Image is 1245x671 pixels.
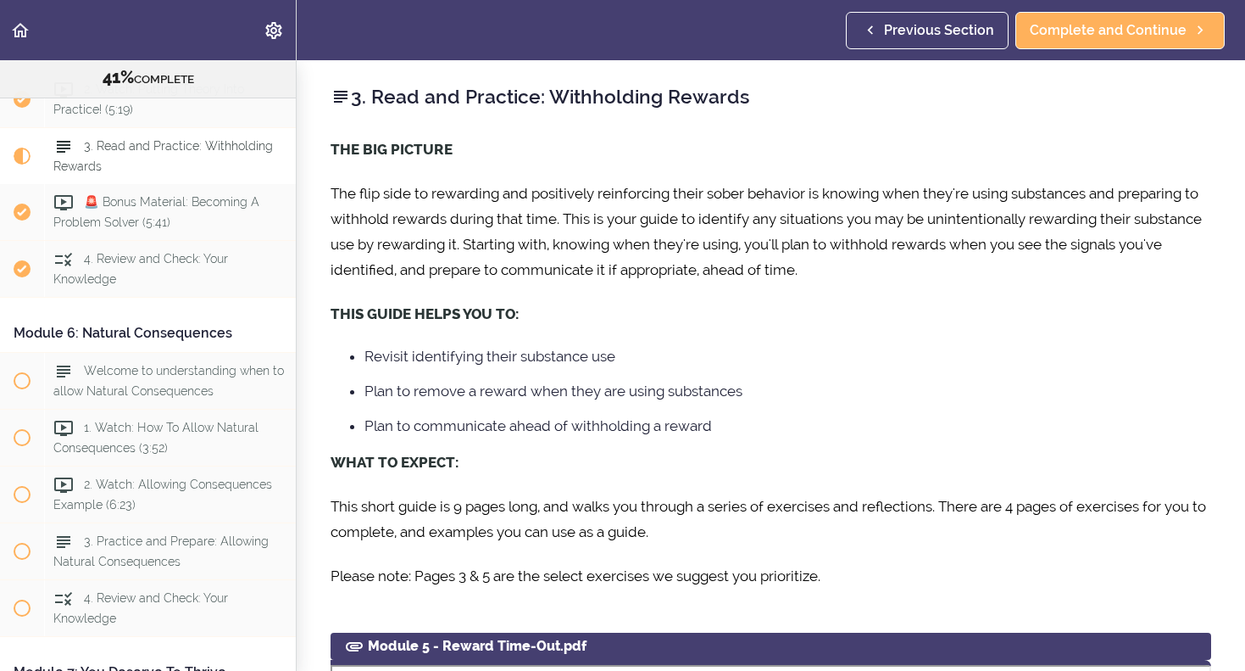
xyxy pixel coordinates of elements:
li: Plan to remove a reward when they are using substances [364,380,1211,402]
li: Revisit identifying their substance use [364,345,1211,367]
h2: 3. Read and Practice: Withholding Rewards [331,82,1211,111]
span: Welcome to understanding when to allow Natural Consequences [53,364,284,397]
span: 41% [103,67,134,87]
a: Complete and Continue [1015,12,1225,49]
a: Previous Section [846,12,1009,49]
strong: THE BIG PICTURE [331,141,453,158]
span: Previous Section [884,20,994,41]
span: 🚨 Bonus Material: Becoming A Problem Solver (5:41) [53,195,259,228]
svg: Settings Menu [264,20,284,41]
strong: WHAT TO EXPECT: [331,454,459,471]
span: 1. Watch: How To Allow Natural Consequences (3:52) [53,421,258,454]
span: 4. Review and Check: Your Knowledge [53,252,228,285]
strong: THIS GUIDE HELPS YOU TO: [331,305,519,322]
span: This short guide is 9 pages long, and walks you through a series of exercises and reflections. Th... [331,498,1206,540]
span: 4. Review and Check: Your Knowledge [53,591,228,624]
span: 3. Read and Practice: Withholding Rewards [53,139,273,172]
span: 2. Watch: Putting Theory Into Practice! (5:19) [53,82,244,115]
div: COMPLETE [21,67,275,89]
svg: Back to course curriculum [10,20,31,41]
span: 2. Watch: Allowing Consequences Example (6:23) [53,478,272,511]
div: Module 5 - Reward Time-Out.pdf [331,633,1211,660]
li: Plan to communicate ahead of withholding a reward [364,415,1211,437]
span: 3. Practice and Prepare: Allowing Natural Consequences [53,534,269,568]
span: Complete and Continue [1030,20,1187,41]
span: Please note: Pages 3 & 5 are the select exercises we suggest you prioritize. [331,568,820,584]
span: The flip side to rewarding and positively reinforcing their sober behavior is knowing when they'r... [331,185,1202,278]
